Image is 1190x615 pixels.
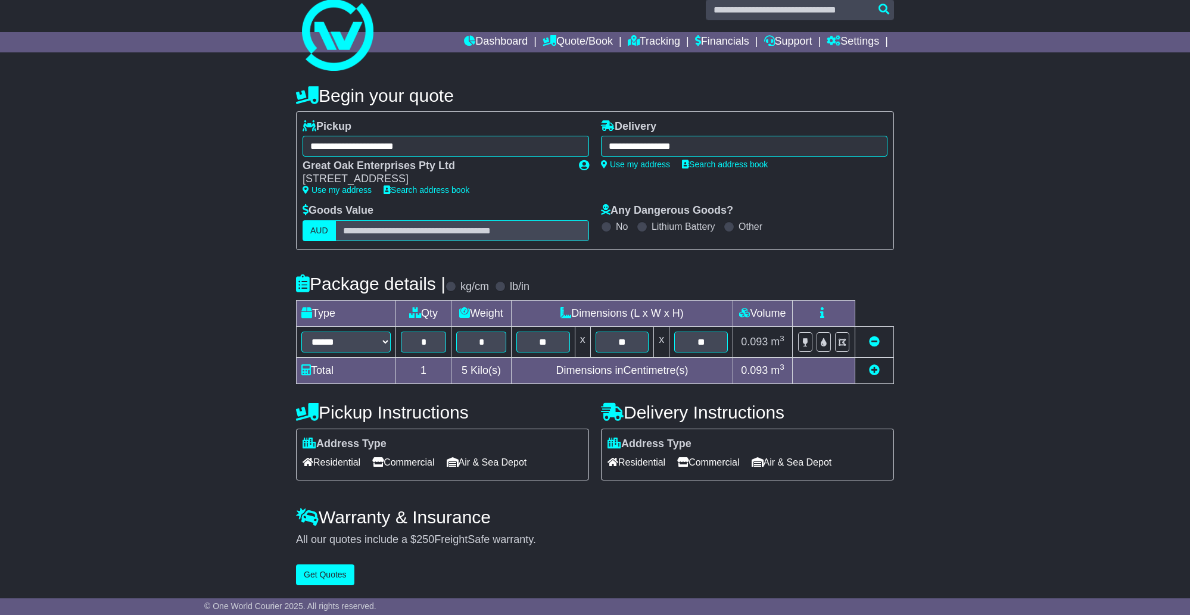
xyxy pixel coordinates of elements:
span: 5 [462,364,468,376]
td: Qty [396,300,451,326]
h4: Pickup Instructions [296,402,589,422]
span: 250 [416,533,434,545]
label: Address Type [303,438,387,451]
a: Search address book [384,185,469,195]
div: [STREET_ADDRESS] [303,173,567,186]
span: Air & Sea Depot [447,453,527,472]
label: Delivery [601,120,656,133]
td: Dimensions in Centimetre(s) [511,357,733,383]
a: Search address book [682,160,768,169]
td: x [575,326,590,357]
a: Financials [695,32,749,52]
a: Use my address [601,160,670,169]
td: Total [297,357,396,383]
h4: Warranty & Insurance [296,507,894,527]
a: Dashboard [464,32,528,52]
label: Lithium Battery [652,221,715,232]
td: Type [297,300,396,326]
a: Add new item [869,364,880,376]
a: Settings [827,32,879,52]
td: Dimensions (L x W x H) [511,300,733,326]
a: Remove this item [869,336,880,348]
span: © One World Courier 2025. All rights reserved. [204,601,376,611]
label: Address Type [608,438,691,451]
span: 0.093 [741,336,768,348]
td: Weight [451,300,512,326]
h4: Package details | [296,274,446,294]
h4: Delivery Instructions [601,402,894,422]
span: m [771,336,784,348]
a: Use my address [303,185,372,195]
div: Great Oak Enterprises Pty Ltd [303,160,567,173]
td: 1 [396,357,451,383]
label: lb/in [510,280,529,294]
a: Support [764,32,812,52]
label: Any Dangerous Goods? [601,204,733,217]
span: Residential [303,453,360,472]
td: x [654,326,669,357]
h4: Begin your quote [296,86,894,105]
label: Other [739,221,762,232]
a: Tracking [628,32,680,52]
button: Get Quotes [296,564,354,585]
label: Pickup [303,120,351,133]
span: Commercial [372,453,434,472]
sup: 3 [780,334,784,343]
span: 0.093 [741,364,768,376]
label: AUD [303,220,336,241]
label: kg/cm [460,280,489,294]
span: Commercial [677,453,739,472]
a: Quote/Book [543,32,613,52]
div: All our quotes include a $ FreightSafe warranty. [296,533,894,547]
label: No [616,221,628,232]
span: Residential [608,453,665,472]
span: Air & Sea Depot [752,453,832,472]
label: Goods Value [303,204,373,217]
sup: 3 [780,363,784,372]
td: Volume [733,300,792,326]
span: m [771,364,784,376]
td: Kilo(s) [451,357,512,383]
